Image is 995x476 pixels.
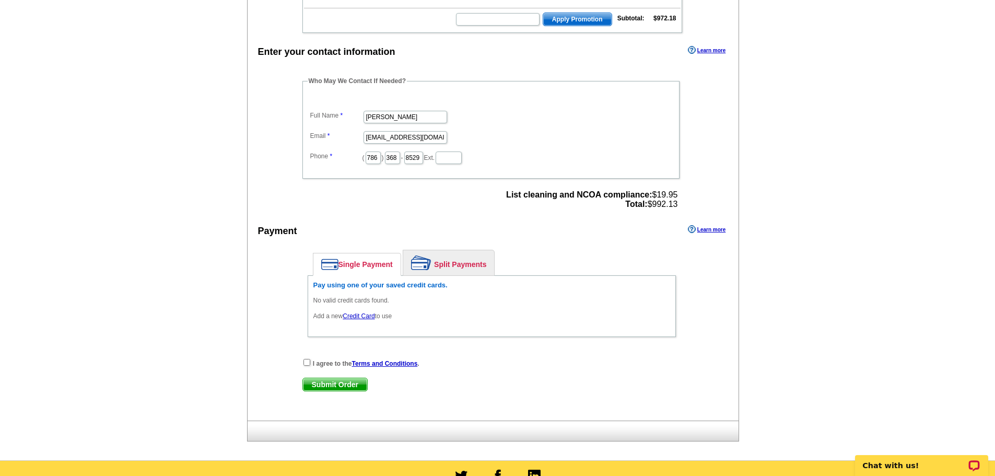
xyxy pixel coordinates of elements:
p: No valid credit cards found. [313,296,670,305]
strong: I agree to the . [313,360,419,367]
p: Add a new to use [313,311,670,321]
a: Learn more [688,46,725,54]
a: Learn more [688,225,725,234]
label: Full Name [310,111,362,120]
a: Single Payment [313,253,401,275]
strong: Subtotal: [617,15,645,22]
h6: Pay using one of your saved credit cards. [313,281,670,289]
div: Enter your contact information [258,45,395,59]
span: Submit Order [303,378,367,391]
dd: ( ) - Ext. [308,149,674,165]
span: $19.95 $992.13 [506,190,677,209]
a: Credit Card [343,312,374,320]
strong: Total: [625,200,647,208]
label: Email [310,131,362,141]
strong: $972.18 [653,15,676,22]
label: Phone [310,152,362,161]
img: split-payment.png [411,256,431,270]
img: single-payment.png [321,259,338,270]
button: Apply Promotion [543,13,612,26]
a: Split Payments [403,250,494,275]
a: Terms and Conditions [352,360,418,367]
iframe: LiveChat chat widget [848,443,995,476]
div: Payment [258,224,297,238]
strong: List cleaning and NCOA compliance: [506,190,652,199]
legend: Who May We Contact If Needed? [308,76,407,86]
